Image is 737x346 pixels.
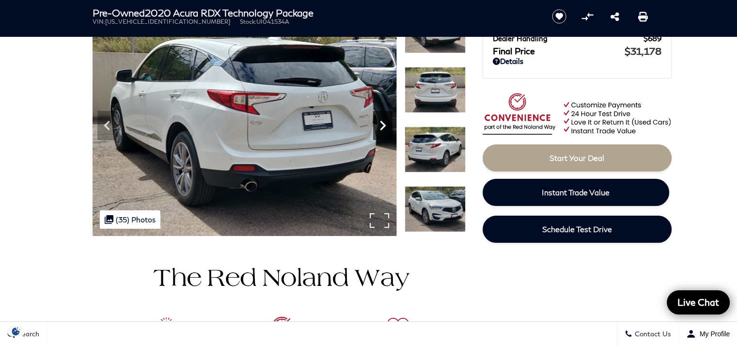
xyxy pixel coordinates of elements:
[580,9,595,24] button: Compare vehicle
[93,18,105,25] span: VIN:
[679,322,737,346] button: Open user profile menu
[493,34,643,43] span: Dealer Handling
[105,18,230,25] span: [US_VEHICLE_IDENTIFICATION_NUMBER]
[483,179,669,206] a: Instant Trade Value
[15,330,39,338] span: Search
[493,57,661,65] a: Details
[100,210,160,229] div: (35) Photos
[483,216,672,243] a: Schedule Test Drive
[611,11,619,22] a: Share this Pre-Owned 2020 Acura RDX Technology Package
[405,186,466,232] img: Used 2020 Platinum White Pearl Acura Technology Package image 14
[5,326,27,336] img: Opt-Out Icon
[643,34,661,43] span: $689
[483,144,672,172] a: Start Your Deal
[405,67,466,113] img: Used 2020 Platinum White Pearl Acura Technology Package image 12
[673,296,724,308] span: Live Chat
[542,224,612,234] span: Schedule Test Drive
[638,11,648,22] a: Print this Pre-Owned 2020 Acura RDX Technology Package
[93,7,145,18] strong: Pre-Owned
[632,330,671,338] span: Contact Us
[405,126,466,173] img: Used 2020 Platinum White Pearl Acura Technology Package image 13
[549,153,604,162] span: Start Your Deal
[493,34,661,43] a: Dealer Handling $689
[549,9,570,24] button: Save vehicle
[256,18,289,25] span: UI041534A
[667,290,730,315] a: Live Chat
[542,188,610,197] span: Instant Trade Value
[625,45,661,57] span: $31,178
[97,111,117,140] div: Previous
[93,7,536,18] h1: 2020 Acura RDX Technology Package
[493,46,625,56] span: Final Price
[240,18,256,25] span: Stock:
[373,111,392,140] div: Next
[5,326,27,336] section: Click to Open Cookie Consent Modal
[696,330,730,338] span: My Profile
[493,45,661,57] a: Final Price $31,178
[92,7,396,236] img: Used 2020 Platinum White Pearl Acura Technology Package image 11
